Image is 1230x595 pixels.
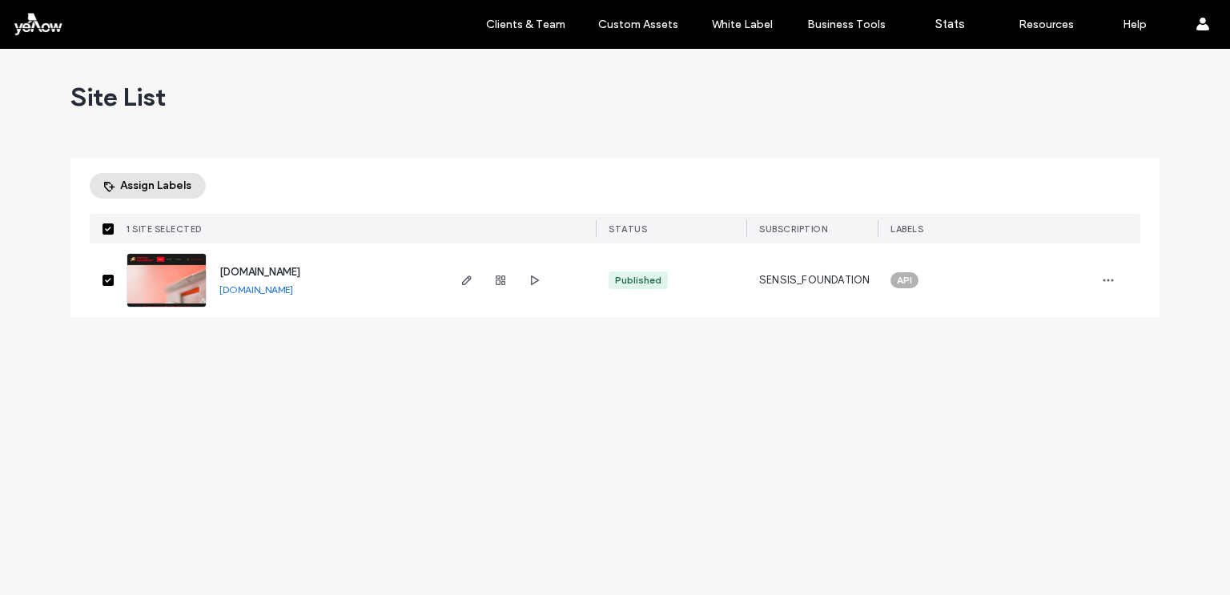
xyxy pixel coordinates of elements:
[408,17,436,31] label: Sites
[935,17,965,31] label: Stats
[70,81,166,113] span: Site List
[127,223,202,235] span: 1 SITE SELECTED
[890,223,923,235] span: LABELS
[1019,18,1074,31] label: Resources
[486,18,565,31] label: Clients & Team
[1123,18,1147,31] label: Help
[219,266,300,278] a: [DOMAIN_NAME]
[712,18,773,31] label: White Label
[598,18,678,31] label: Custom Assets
[609,223,647,235] span: STATUS
[897,273,912,287] span: API
[615,273,661,287] div: Published
[90,173,206,199] button: Assign Labels
[807,18,886,31] label: Business Tools
[759,272,870,288] span: SENSIS_FOUNDATION
[36,11,69,26] span: Help
[759,223,827,235] span: SUBSCRIPTION
[219,283,293,295] a: [DOMAIN_NAME]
